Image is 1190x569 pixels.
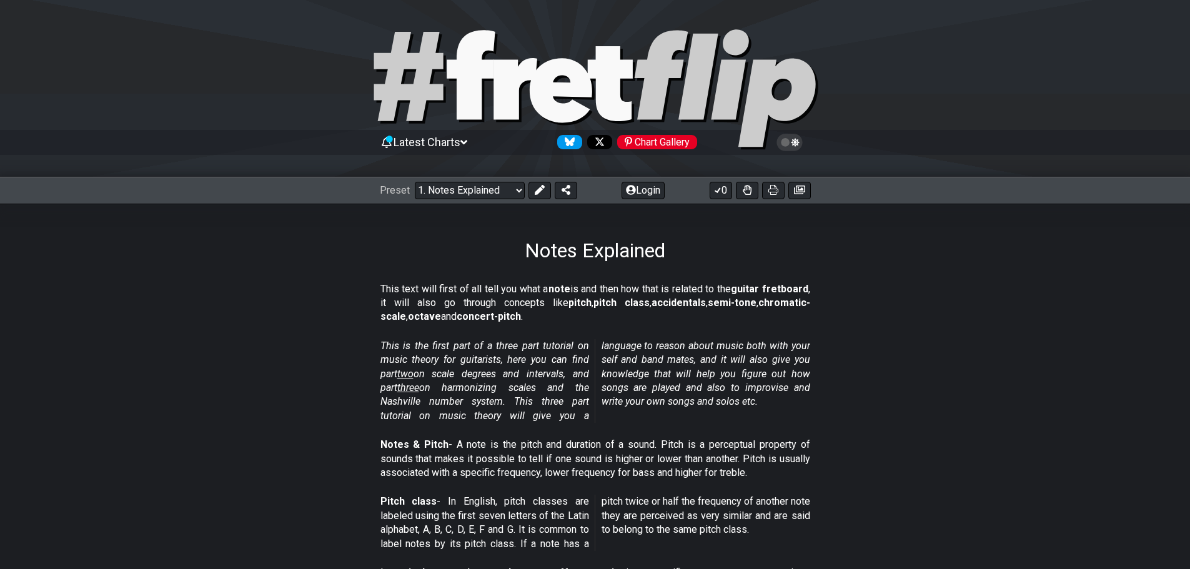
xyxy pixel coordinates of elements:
[380,184,410,196] span: Preset
[380,438,449,450] strong: Notes & Pitch
[612,135,697,149] a: #fretflip at Pinterest
[552,135,582,149] a: Follow #fretflip at Bluesky
[568,297,592,309] strong: pitch
[736,182,758,199] button: Toggle Dexterity for all fretkits
[380,282,810,324] p: This text will first of all tell you what a is and then how that is related to the , it will also...
[783,137,797,148] span: Toggle light / dark theme
[380,495,437,507] strong: Pitch class
[380,340,810,422] em: This is the first part of a three part tutorial on music theory for guitarists, here you can find...
[582,135,612,149] a: Follow #fretflip at X
[731,283,808,295] strong: guitar fretboard
[408,310,441,322] strong: octave
[710,182,732,199] button: 0
[397,382,419,393] span: three
[397,368,414,380] span: two
[457,310,521,322] strong: concert-pitch
[593,297,650,309] strong: pitch class
[622,182,665,199] button: Login
[528,182,551,199] button: Edit Preset
[380,495,810,551] p: - In English, pitch classes are labeled using the first seven letters of the Latin alphabet, A, B...
[548,283,570,295] strong: note
[788,182,811,199] button: Create image
[708,297,756,309] strong: semi-tone
[394,136,460,149] span: Latest Charts
[652,297,706,309] strong: accidentals
[555,182,577,199] button: Share Preset
[617,135,697,149] div: Chart Gallery
[525,239,665,262] h1: Notes Explained
[380,438,810,480] p: - A note is the pitch and duration of a sound. Pitch is a perceptual property of sounds that make...
[415,182,525,199] select: Preset
[762,182,785,199] button: Print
